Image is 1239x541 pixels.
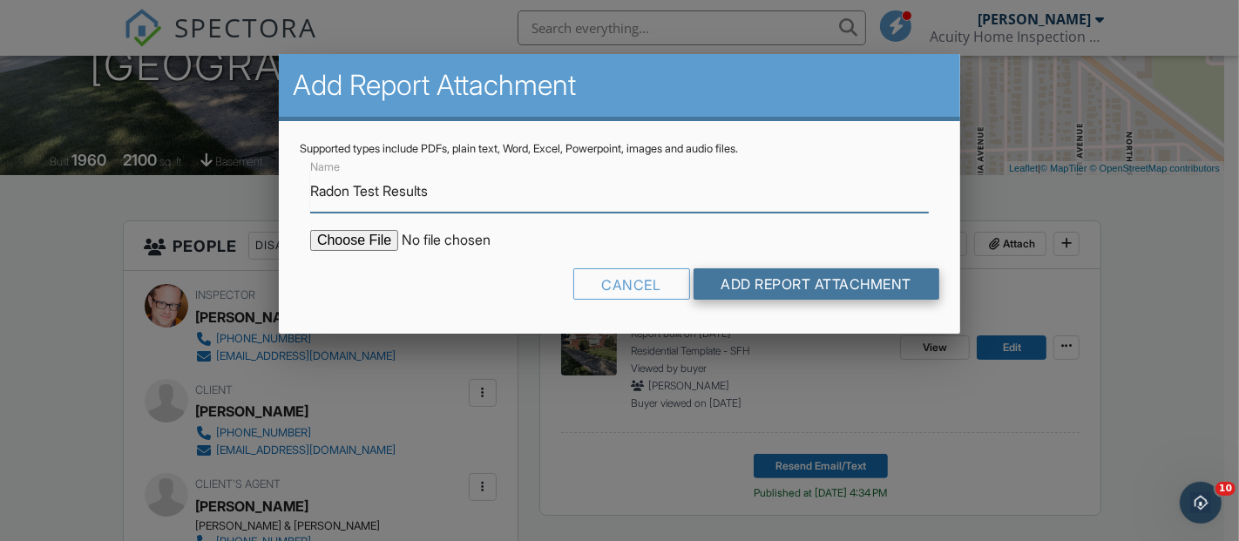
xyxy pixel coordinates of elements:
h2: Add Report Attachment [293,68,946,103]
iframe: Intercom live chat [1180,482,1222,524]
div: Supported types include PDFs, plain text, Word, Excel, Powerpoint, images and audio files. [300,142,939,156]
input: Add Report Attachment [694,268,940,300]
div: Cancel [573,268,690,300]
label: Name [310,159,340,175]
span: 10 [1215,482,1236,496]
